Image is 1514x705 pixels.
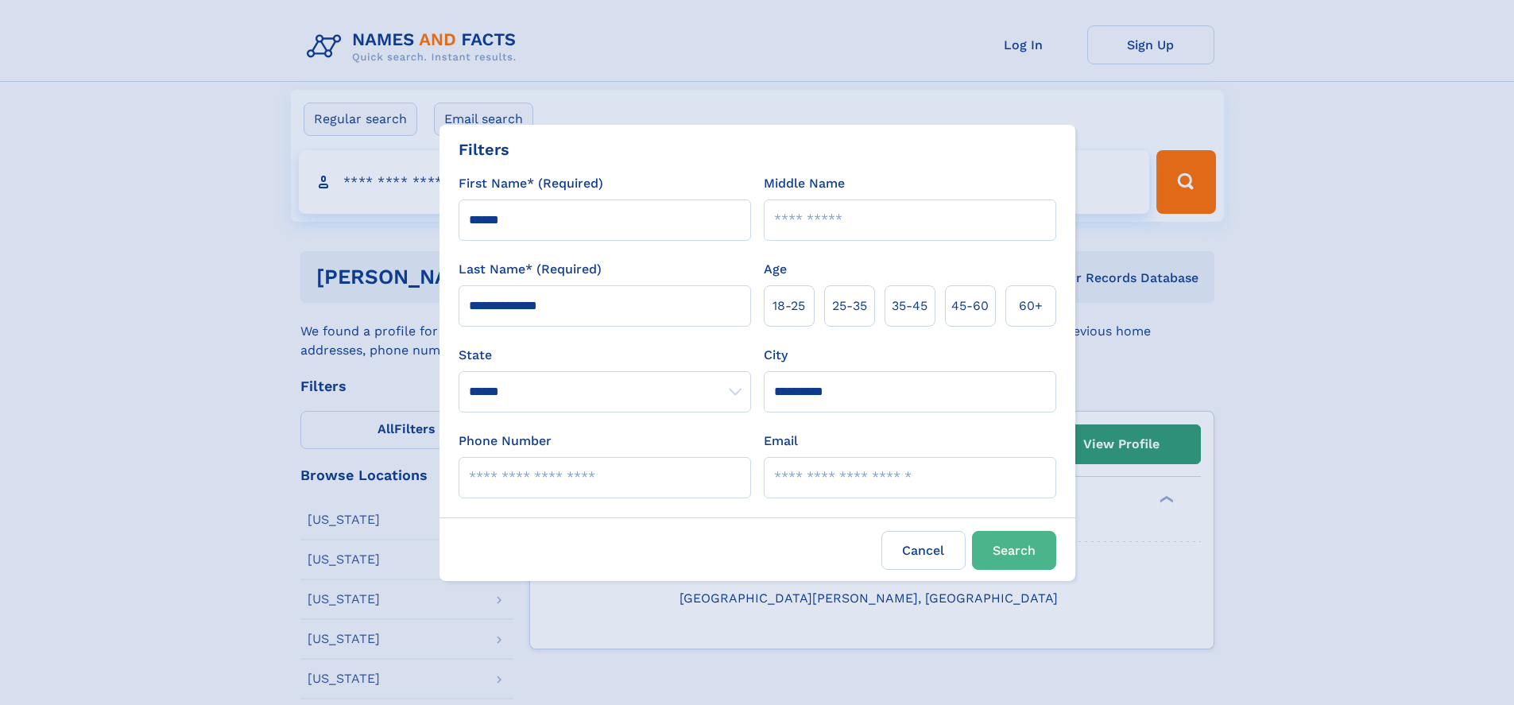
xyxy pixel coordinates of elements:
span: 45‑60 [951,296,989,316]
label: City [764,346,788,365]
label: Middle Name [764,174,845,193]
label: First Name* (Required) [459,174,603,193]
div: Filters [459,138,509,161]
span: 35‑45 [892,296,927,316]
label: Age [764,260,787,279]
span: 60+ [1019,296,1043,316]
label: Email [764,432,798,451]
label: Last Name* (Required) [459,260,602,279]
button: Search [972,531,1056,570]
span: 18‑25 [772,296,805,316]
label: Cancel [881,531,966,570]
span: 25‑35 [832,296,867,316]
label: State [459,346,751,365]
label: Phone Number [459,432,552,451]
